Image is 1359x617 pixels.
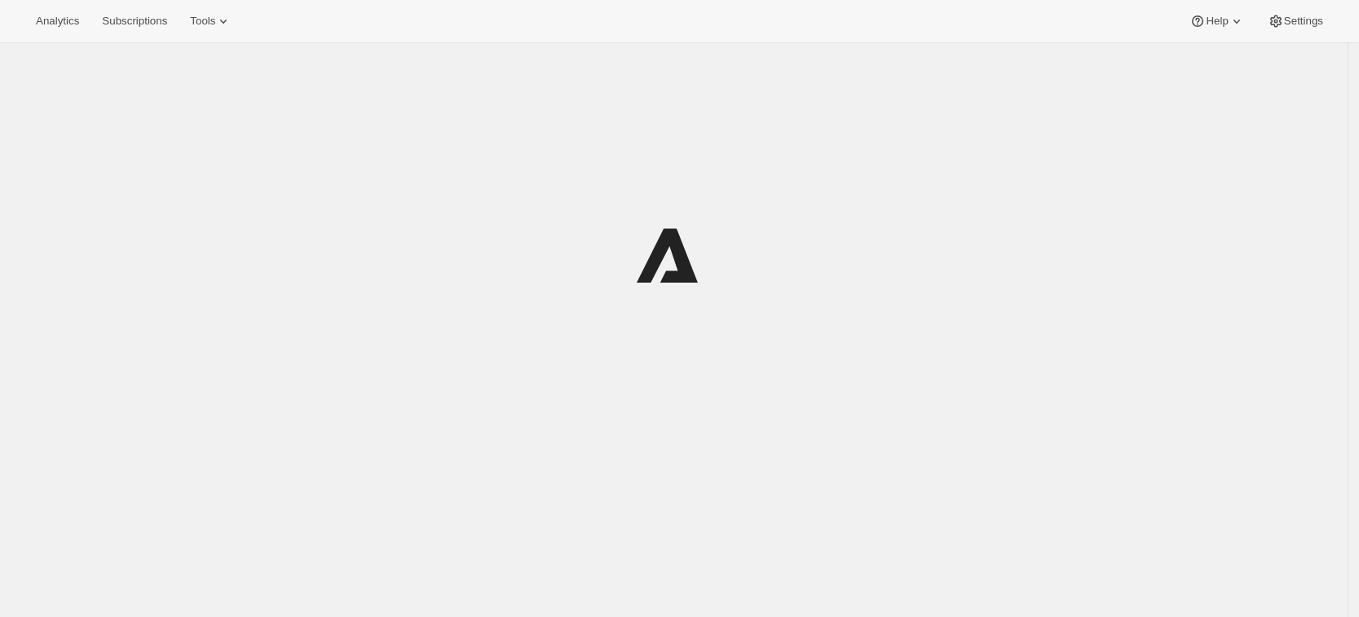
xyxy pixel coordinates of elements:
span: Help [1206,15,1228,28]
button: Tools [180,10,241,33]
button: Subscriptions [92,10,177,33]
button: Settings [1258,10,1333,33]
span: Subscriptions [102,15,167,28]
span: Analytics [36,15,79,28]
button: Help [1180,10,1254,33]
span: Settings [1284,15,1323,28]
span: Tools [190,15,215,28]
button: Analytics [26,10,89,33]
